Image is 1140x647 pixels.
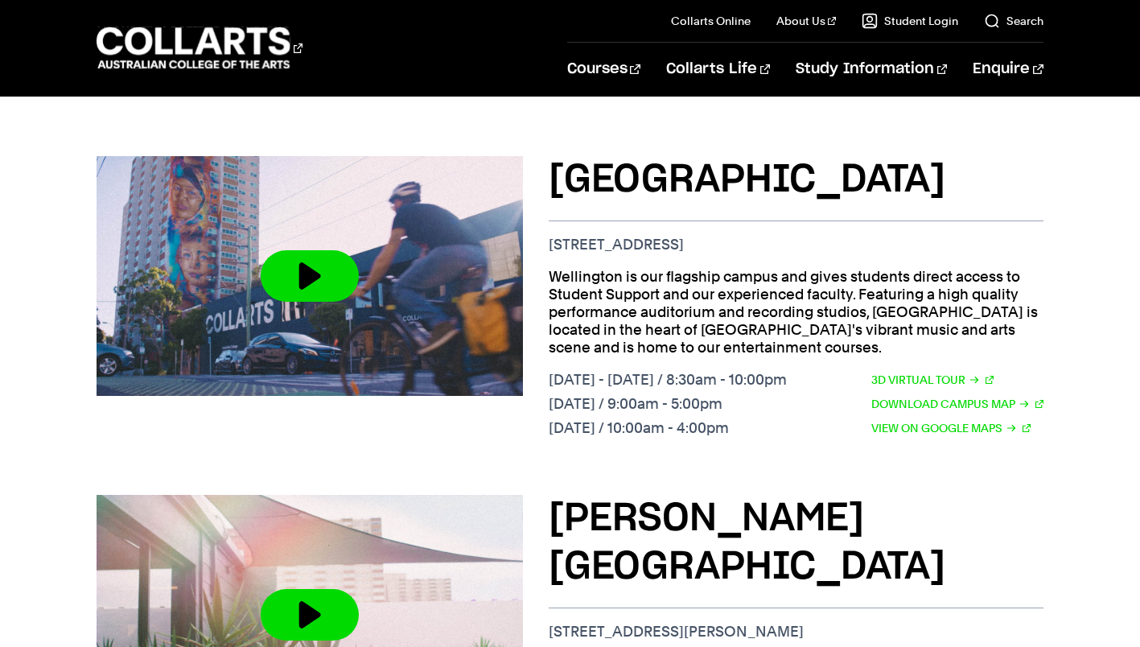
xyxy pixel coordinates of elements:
[97,156,522,396] img: Video thumbnail
[871,419,1031,437] a: View on Google Maps
[549,371,787,389] p: [DATE] - [DATE] / 8:30am - 10:00pm
[796,43,947,96] a: Study Information
[776,13,836,29] a: About Us
[549,495,1043,591] h3: [PERSON_NAME][GEOGRAPHIC_DATA]
[973,43,1043,96] a: Enquire
[666,43,770,96] a: Collarts Life
[549,623,1043,641] p: [STREET_ADDRESS][PERSON_NAME]
[549,268,1043,356] p: Wellington is our flagship campus and gives students direct access to Student Support and our exp...
[671,13,751,29] a: Collarts Online
[549,156,1043,204] h3: [GEOGRAPHIC_DATA]
[549,236,1043,253] p: [STREET_ADDRESS]
[549,419,787,437] p: [DATE] / 10:00am - 4:00pm
[871,371,994,389] a: 3D Virtual Tour
[567,43,640,96] a: Courses
[549,395,787,413] p: [DATE] / 9:00am - 5:00pm
[984,13,1043,29] a: Search
[97,25,302,71] div: Go to homepage
[862,13,958,29] a: Student Login
[871,395,1043,413] a: Download Campus Map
